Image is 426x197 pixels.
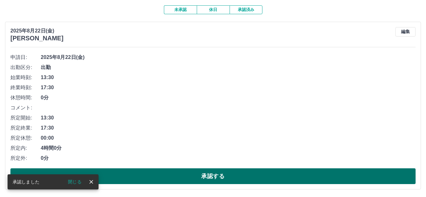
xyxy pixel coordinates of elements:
[10,168,416,184] button: 承認する
[10,144,41,152] span: 所定内:
[197,5,230,14] button: 休日
[63,177,87,187] button: 閉じる
[13,176,39,188] div: 承認しました
[10,134,41,142] span: 所定休憩:
[10,54,41,61] span: 申請日:
[41,54,416,61] span: 2025年8月22日(金)
[87,177,96,187] button: close
[10,64,41,71] span: 出勤区分:
[10,154,41,162] span: 所定外:
[10,94,41,101] span: 休憩時間:
[41,154,416,162] span: 0分
[41,144,416,152] span: 4時間0分
[41,74,416,81] span: 13:30
[41,134,416,142] span: 00:00
[230,5,262,14] button: 承認済み
[10,114,41,122] span: 所定開始:
[10,74,41,81] span: 始業時刻:
[41,84,416,91] span: 17:30
[41,64,416,71] span: 出勤
[10,84,41,91] span: 終業時刻:
[10,27,63,35] p: 2025年8月22日(金)
[164,5,197,14] button: 未承認
[10,35,63,42] h3: [PERSON_NAME]
[395,27,416,37] button: 編集
[41,124,416,132] span: 17:30
[10,124,41,132] span: 所定終業:
[41,114,416,122] span: 13:30
[41,94,416,101] span: 0分
[10,104,41,112] span: コメント:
